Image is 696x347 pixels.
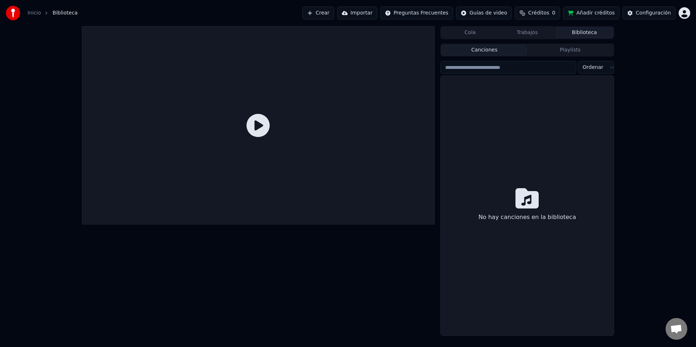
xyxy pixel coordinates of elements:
[499,28,556,38] button: Trabajos
[6,6,20,20] img: youka
[53,9,78,17] span: Biblioteca
[556,28,613,38] button: Biblioteca
[28,9,78,17] nav: breadcrumb
[476,210,579,224] div: No hay canciones en la biblioteca
[442,28,499,38] button: Cola
[442,45,527,55] button: Canciones
[380,7,453,20] button: Preguntas Frecuentes
[527,45,613,55] button: Playlists
[636,9,671,17] div: Configuración
[583,64,603,71] span: Ordenar
[456,7,512,20] button: Guías de video
[552,9,555,17] span: 0
[337,7,377,20] button: Importar
[28,9,41,17] a: Inicio
[622,7,676,20] button: Configuración
[666,318,687,340] div: Chat abierto
[563,7,620,20] button: Añadir créditos
[515,7,560,20] button: Créditos0
[528,9,549,17] span: Créditos
[302,7,334,20] button: Crear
